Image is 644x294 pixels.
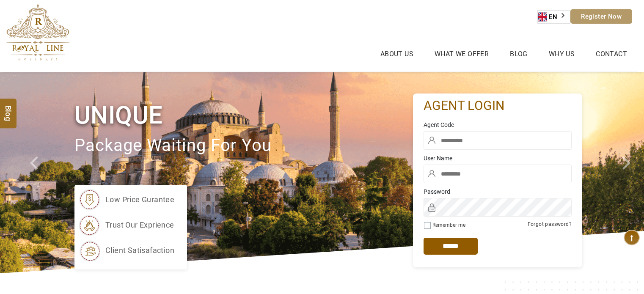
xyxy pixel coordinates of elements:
aside: Language selected: English [537,10,570,24]
li: client satisafaction [79,240,174,261]
a: Blog [508,48,530,60]
label: Password [424,187,572,196]
a: Why Us [547,48,577,60]
label: User Name [424,154,572,162]
a: EN [538,11,570,23]
span: Blog [3,105,14,113]
h2: agent login [424,98,572,114]
li: low price gurantee [79,189,174,210]
a: Check next image [612,72,644,274]
li: trust our exprience [79,214,174,236]
div: Language [537,10,570,24]
h1: Unique [74,99,413,131]
a: About Us [378,48,416,60]
a: Check next prev [19,72,52,274]
p: package waiting for you [74,132,413,160]
label: Remember me [432,222,465,228]
a: Forgot password? [528,221,572,227]
a: Contact [594,48,629,60]
img: The Royal Line Holidays [6,4,69,61]
a: Register Now [570,9,632,24]
a: What we Offer [432,48,491,60]
label: Agent Code [424,121,572,129]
